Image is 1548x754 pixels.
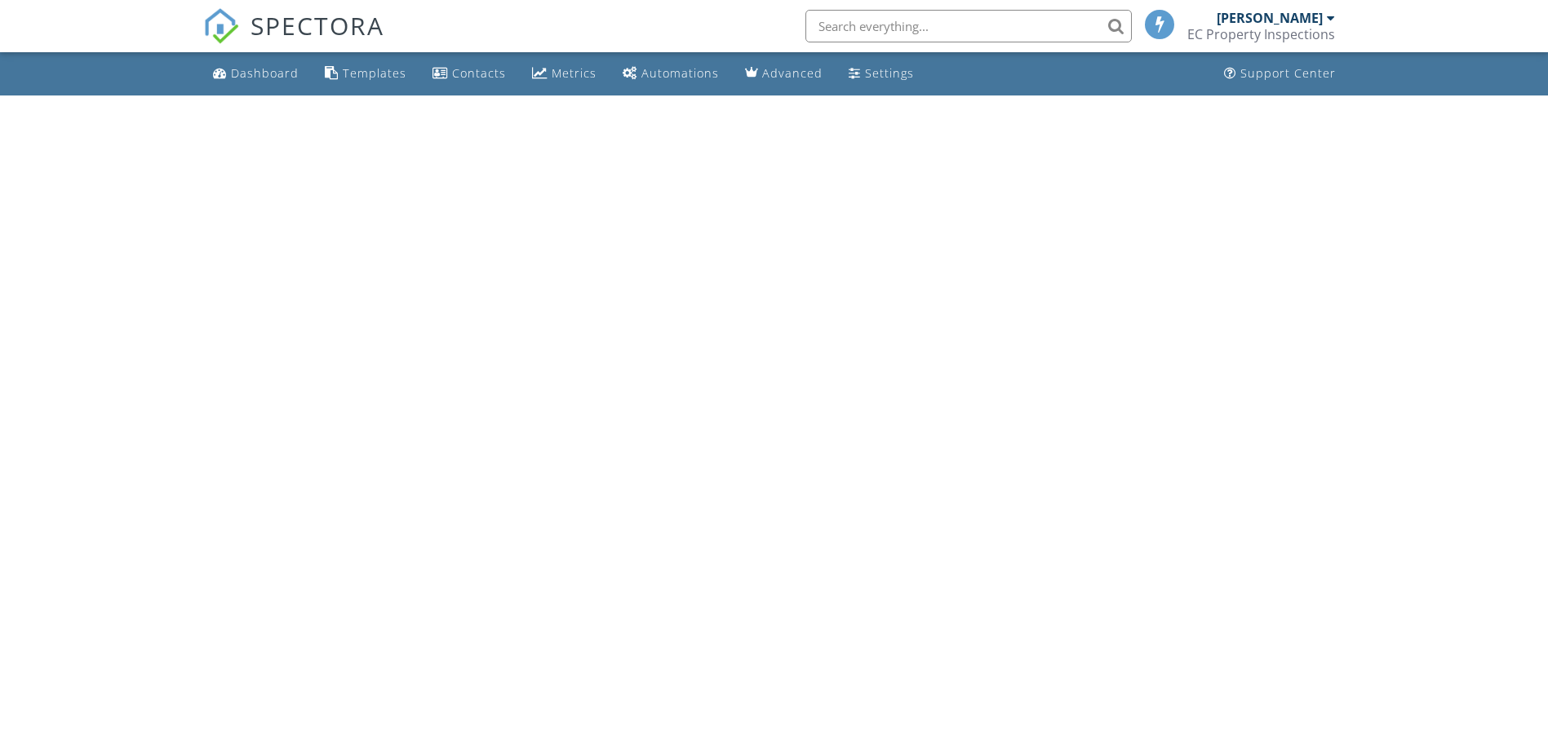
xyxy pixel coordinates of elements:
[452,65,506,81] div: Contacts
[318,59,413,89] a: Templates
[203,22,384,56] a: SPECTORA
[1240,65,1336,81] div: Support Center
[842,59,920,89] a: Settings
[426,59,512,89] a: Contacts
[526,59,603,89] a: Metrics
[865,65,914,81] div: Settings
[206,59,305,89] a: Dashboard
[1217,10,1323,26] div: [PERSON_NAME]
[231,65,299,81] div: Dashboard
[1187,26,1335,42] div: EC Property Inspections
[203,8,239,44] img: The Best Home Inspection Software - Spectora
[552,65,597,81] div: Metrics
[1218,59,1342,89] a: Support Center
[762,65,823,81] div: Advanced
[805,10,1132,42] input: Search everything...
[343,65,406,81] div: Templates
[616,59,725,89] a: Automations (Basic)
[251,8,384,42] span: SPECTORA
[641,65,719,81] div: Automations
[739,59,829,89] a: Advanced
